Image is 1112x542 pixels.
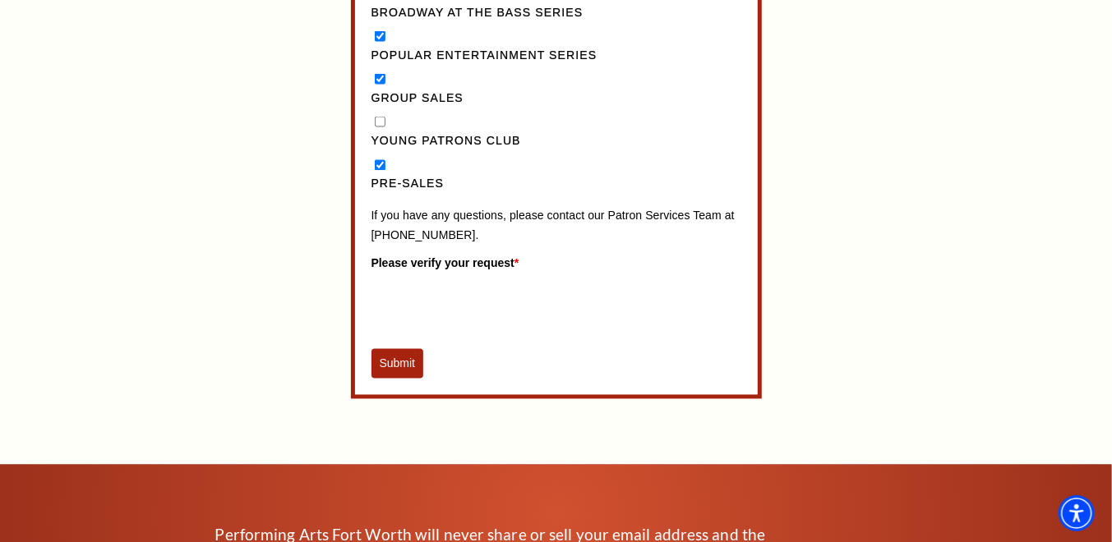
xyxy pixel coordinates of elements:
label: Group Sales [371,89,741,108]
label: Pre-Sales [371,175,741,195]
label: Please verify your request [371,255,741,273]
label: Popular Entertainment Series [371,46,741,66]
label: Young Patrons Club [371,131,741,151]
div: Accessibility Menu [1059,495,1095,531]
iframe: reCAPTCHA [371,277,621,341]
p: If you have any questions, please contact our Patron Services Team at [PHONE_NUMBER]. [371,207,741,246]
label: Broadway at the Bass Series [371,3,741,23]
button: Submit [371,349,424,379]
